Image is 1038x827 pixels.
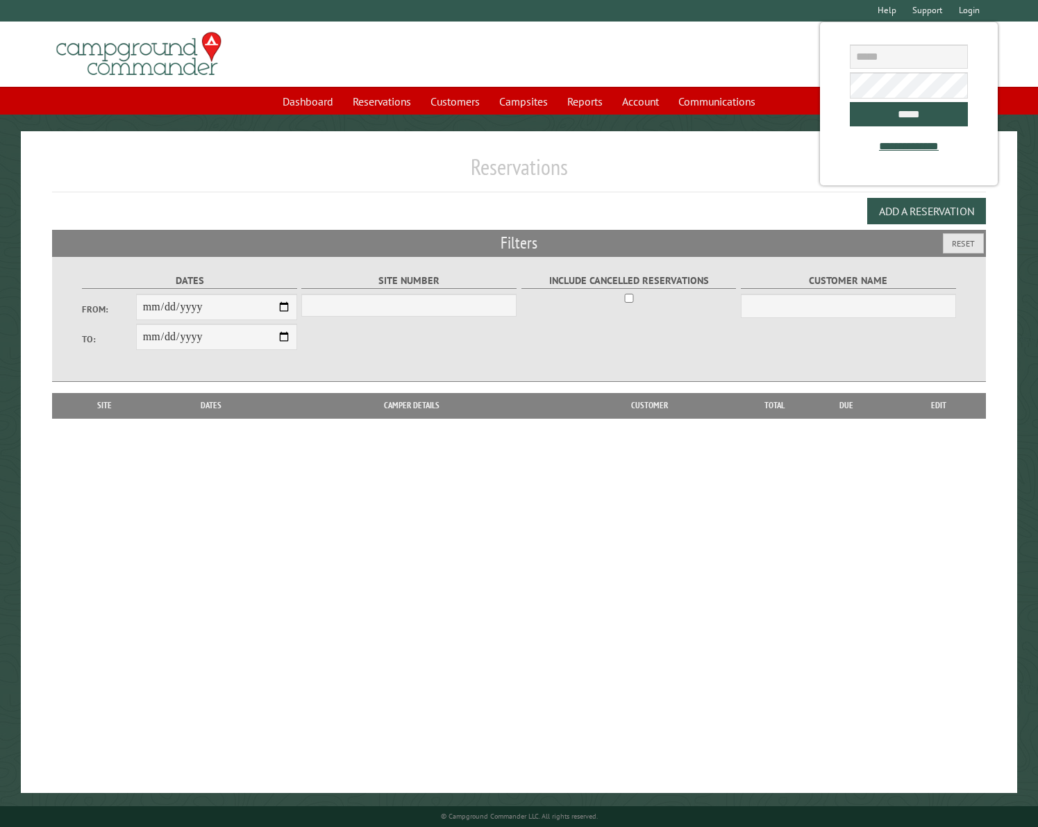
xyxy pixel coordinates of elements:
[891,393,986,418] th: Edit
[301,273,517,289] label: Site Number
[271,393,553,418] th: Camper Details
[670,88,764,115] a: Communications
[741,273,956,289] label: Customer Name
[82,333,135,346] label: To:
[52,230,987,256] h2: Filters
[82,303,135,316] label: From:
[867,198,986,224] button: Add a Reservation
[943,233,984,253] button: Reset
[151,393,271,418] th: Dates
[52,27,226,81] img: Campground Commander
[59,393,151,418] th: Site
[521,273,737,289] label: Include Cancelled Reservations
[344,88,419,115] a: Reservations
[422,88,488,115] a: Customers
[82,273,297,289] label: Dates
[52,153,987,192] h1: Reservations
[747,393,803,418] th: Total
[614,88,667,115] a: Account
[274,88,342,115] a: Dashboard
[803,393,891,418] th: Due
[441,812,598,821] small: © Campground Commander LLC. All rights reserved.
[491,88,556,115] a: Campsites
[559,88,611,115] a: Reports
[553,393,747,418] th: Customer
